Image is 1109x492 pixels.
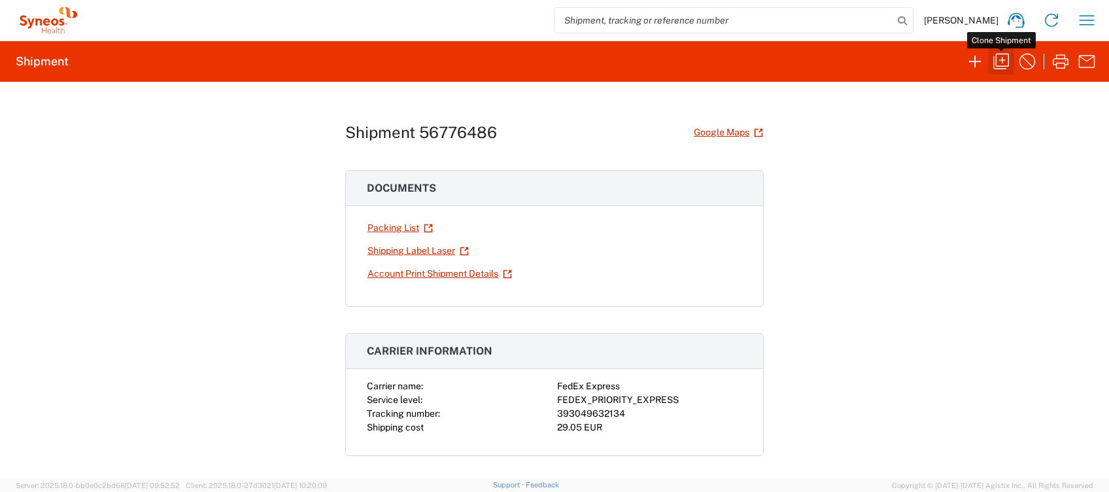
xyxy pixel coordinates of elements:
[557,393,742,407] div: FEDEX_PRIORITY_EXPRESS
[367,408,440,419] span: Tracking number:
[493,481,526,489] a: Support
[16,482,180,489] span: Server: 2025.18.0-bb0e0c2bd68
[16,54,69,69] h2: Shipment
[186,482,327,489] span: Client: 2025.18.0-27d3021
[892,480,1093,491] span: Copyright © [DATE]-[DATE] Agistix Inc., All Rights Reserved
[554,8,893,33] input: Shipment, tracking or reference number
[367,217,434,239] a: Packing List
[345,123,497,142] h1: Shipment 56776486
[125,482,180,489] span: [DATE] 09:52:52
[367,422,424,432] span: Shipping cost
[274,482,327,489] span: [DATE] 10:20:09
[367,345,492,357] span: Carrier information
[557,407,742,421] div: 393049632134
[367,239,469,262] a: Shipping Label Laser
[367,262,513,285] a: Account Print Shipment Details
[693,121,764,144] a: Google Maps
[557,421,742,434] div: 29.05 EUR
[526,481,559,489] a: Feedback
[367,381,423,391] span: Carrier name:
[557,379,742,393] div: FedEx Express
[367,182,436,194] span: Documents
[924,14,998,26] span: [PERSON_NAME]
[367,395,422,405] span: Service level:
